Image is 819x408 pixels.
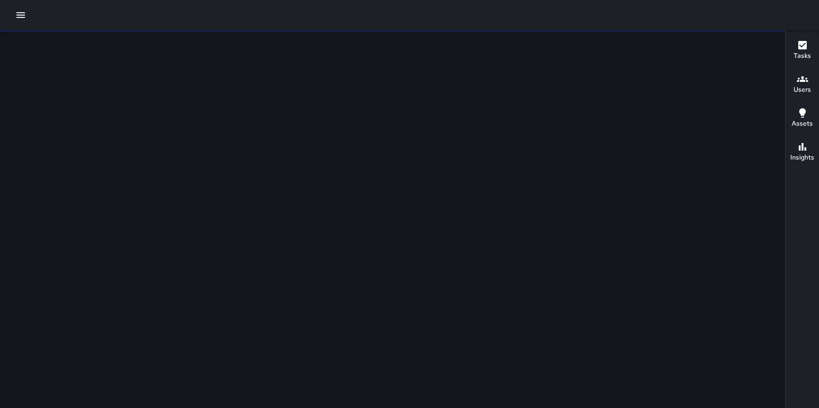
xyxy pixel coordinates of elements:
h6: Insights [790,152,814,163]
h6: Users [794,85,811,95]
button: Assets [786,102,819,136]
button: Users [786,68,819,102]
h6: Tasks [794,51,811,61]
button: Insights [786,136,819,169]
button: Tasks [786,34,819,68]
h6: Assets [792,119,813,129]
